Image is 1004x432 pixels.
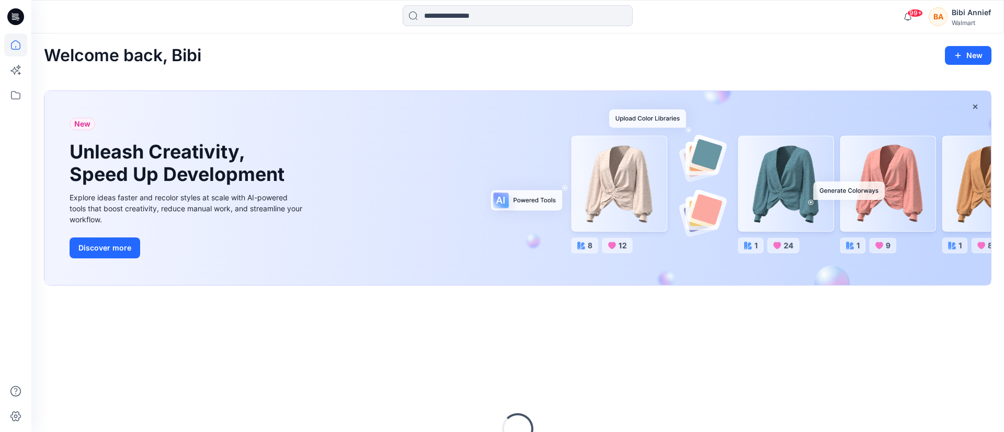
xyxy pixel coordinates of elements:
div: Walmart [952,19,991,27]
h1: Unleash Creativity, Speed Up Development [70,141,289,186]
div: Explore ideas faster and recolor styles at scale with AI-powered tools that boost creativity, red... [70,192,305,225]
button: Discover more [70,237,140,258]
h2: Welcome back, Bibi [44,46,201,65]
span: New [74,118,90,130]
button: New [945,46,991,65]
div: BA [929,7,948,26]
div: Bibi Annief [952,6,991,19]
span: 99+ [907,9,923,17]
a: Discover more [70,237,305,258]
